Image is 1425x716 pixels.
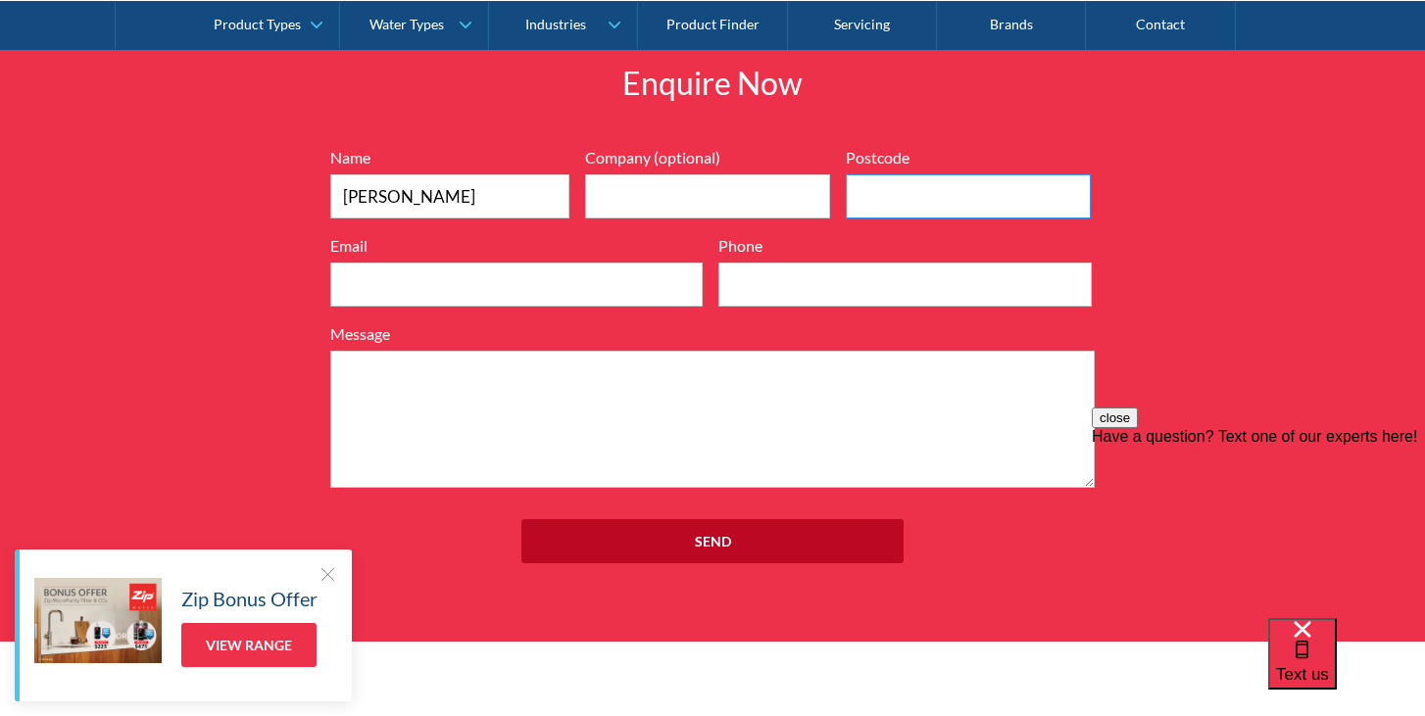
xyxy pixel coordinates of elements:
[181,623,317,667] a: View Range
[34,578,162,663] img: Zip Bonus Offer
[330,234,703,258] label: Email
[525,16,586,32] div: Industries
[846,146,1091,169] label: Postcode
[521,519,904,563] input: Send
[330,322,1095,346] label: Message
[428,60,997,107] h2: Enquire Now
[330,146,569,169] label: Name
[320,146,1105,583] form: Full Width Form
[718,234,1091,258] label: Phone
[369,16,444,32] div: Water Types
[1092,407,1425,643] iframe: podium webchat widget prompt
[181,584,318,613] h5: Zip Bonus Offer
[585,146,830,169] label: Company (optional)
[214,16,301,32] div: Product Types
[1268,618,1425,716] iframe: podium webchat widget bubble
